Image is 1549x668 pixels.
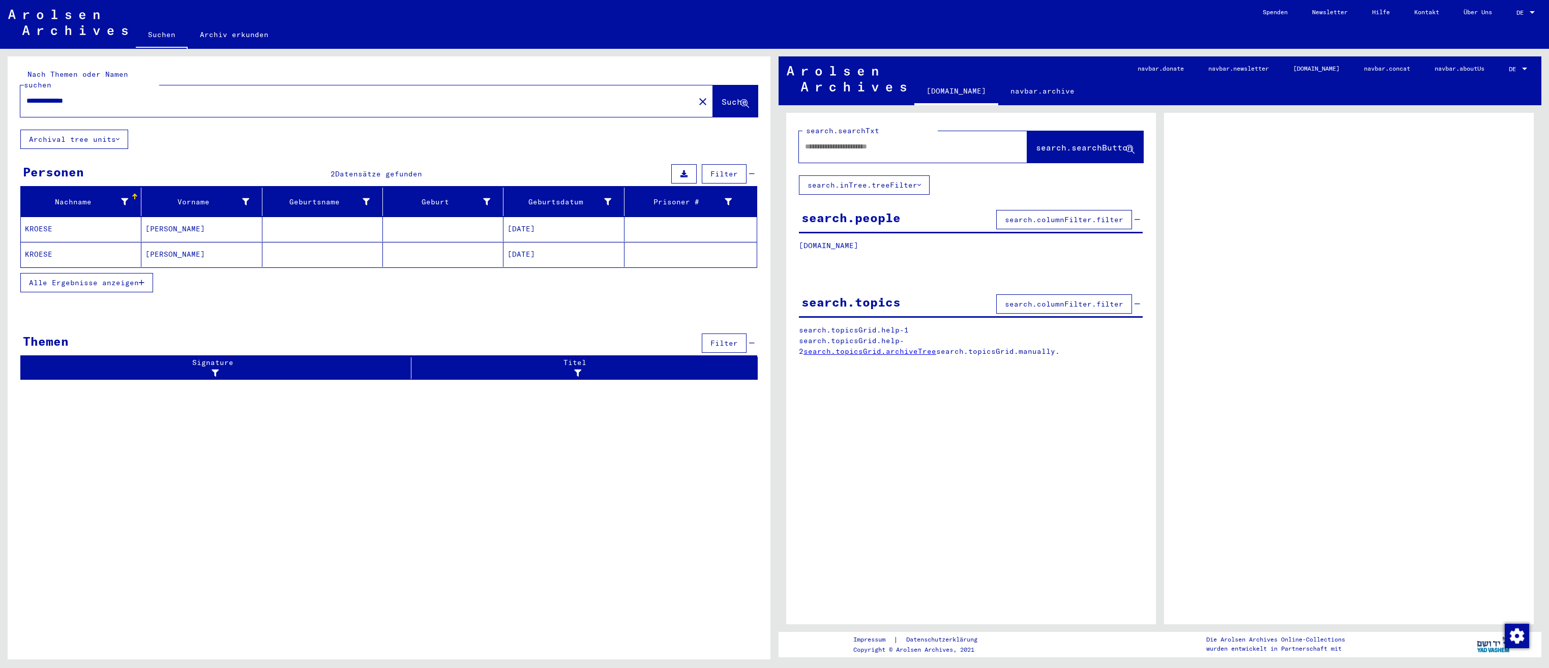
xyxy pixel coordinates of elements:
[21,188,141,216] mat-header-cell: Nachname
[801,293,901,311] div: search.topics
[1196,56,1281,81] a: navbar.newsletter
[1206,635,1345,644] p: Die Arolsen Archives Online-Collections
[787,66,906,92] img: Arolsen_neg.svg
[21,217,141,241] mat-cell: KROESE
[629,197,732,207] div: Prisoner #
[1509,66,1520,73] span: DE
[702,333,747,353] button: Filter
[415,357,737,379] div: Titel
[503,242,624,267] mat-cell: [DATE]
[914,79,998,105] a: [DOMAIN_NAME]
[266,197,370,207] div: Geburtsname
[24,70,128,89] mat-label: Nach Themen oder Namen suchen
[693,91,713,111] button: Clear
[508,197,611,207] div: Geburtsdatum
[1125,56,1196,81] a: navbar.donate
[23,332,69,350] div: Themen
[387,197,490,207] div: Geburt‏
[629,194,744,210] div: Prisoner #
[1505,624,1529,648] img: Zustimmung ändern
[21,242,141,267] mat-cell: KROESE
[996,210,1132,229] button: search.columnFilter.filter
[25,357,403,379] div: Signature
[25,194,141,210] div: Nachname
[898,634,990,645] a: Datenschutzerklärung
[503,188,624,216] mat-header-cell: Geburtsdatum
[145,194,261,210] div: Vorname
[335,169,422,178] span: Datensätze gefunden
[141,217,262,241] mat-cell: [PERSON_NAME]
[702,164,747,184] button: Filter
[387,194,503,210] div: Geburt‏
[136,22,188,49] a: Suchen
[1504,623,1529,648] div: Zustimmung ändern
[799,240,1143,251] p: [DOMAIN_NAME]
[25,357,413,379] div: Signature
[697,96,709,108] mat-icon: close
[803,347,936,356] a: search.topicsGrid.archiveTree
[383,188,503,216] mat-header-cell: Geburt‏
[1027,131,1143,163] button: search.searchButton
[415,357,748,379] div: Titel
[1352,56,1422,81] a: navbar.concat
[20,130,128,149] button: Archival tree units
[1036,142,1133,153] span: search.searchButton
[20,273,153,292] button: Alle Ergebnisse anzeigen
[1516,9,1528,16] span: DE
[145,197,249,207] div: Vorname
[806,126,879,135] mat-label: search.searchTxt
[266,194,382,210] div: Geburtsname
[1206,644,1345,653] p: wurden entwickelt in Partnerschaft mit
[624,188,757,216] mat-header-cell: Prisoner #
[853,634,990,645] div: |
[1281,56,1352,81] a: [DOMAIN_NAME]
[710,339,738,348] span: Filter
[29,278,139,287] span: Alle Ergebnisse anzeigen
[998,79,1087,103] a: navbar.archive
[722,97,747,107] span: Suche
[713,85,758,117] button: Suche
[503,217,624,241] mat-cell: [DATE]
[188,22,281,47] a: Archiv erkunden
[799,325,1143,357] p: search.topicsGrid.help-1 search.topicsGrid.help-2 search.topicsGrid.manually.
[710,169,738,178] span: Filter
[799,175,930,195] button: search.inTree.treeFilter
[1005,215,1123,224] span: search.columnFilter.filter
[508,194,623,210] div: Geburtsdatum
[1422,56,1497,81] a: navbar.aboutUs
[996,294,1132,314] button: search.columnFilter.filter
[141,188,262,216] mat-header-cell: Vorname
[1475,631,1513,657] img: yv_logo.png
[853,645,990,654] p: Copyright © Arolsen Archives, 2021
[141,242,262,267] mat-cell: [PERSON_NAME]
[8,10,128,35] img: Arolsen_neg.svg
[1005,299,1123,309] span: search.columnFilter.filter
[853,634,893,645] a: Impressum
[262,188,383,216] mat-header-cell: Geburtsname
[23,163,84,181] div: Personen
[331,169,335,178] span: 2
[25,197,128,207] div: Nachname
[801,208,901,227] div: search.people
